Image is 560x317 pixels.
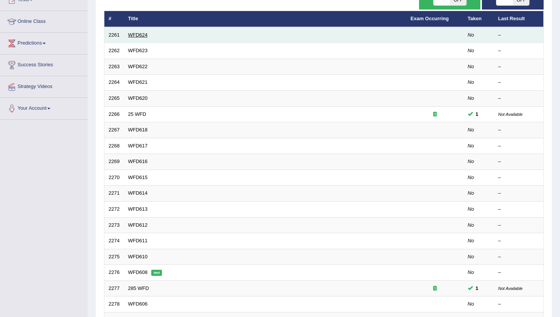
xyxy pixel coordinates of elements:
em: Hot [151,270,162,276]
em: No [468,127,474,133]
div: Exam occurring question [411,285,459,292]
th: Last Result [494,11,544,27]
div: – [498,32,539,39]
div: – [498,63,539,70]
em: No [468,79,474,85]
em: No [468,254,474,259]
td: 2275 [104,249,124,265]
a: WFD617 [128,143,147,149]
a: Strategy Videos [0,76,87,95]
div: – [498,142,539,150]
div: – [498,253,539,261]
em: No [468,95,474,101]
a: 25 WFD [128,111,146,117]
th: Taken [464,11,494,27]
a: WFD610 [128,254,147,259]
div: – [498,174,539,181]
td: 2264 [104,75,124,91]
em: No [468,269,474,275]
a: 285 WFD [128,285,149,291]
th: # [104,11,124,27]
a: WFD608 [128,269,147,275]
td: 2262 [104,43,124,59]
td: 2274 [104,233,124,249]
em: No [468,48,474,53]
em: No [468,175,474,180]
td: 2267 [104,122,124,138]
a: Predictions [0,33,87,52]
div: – [498,158,539,165]
em: No [468,64,474,69]
a: WFD616 [128,158,147,164]
em: No [468,143,474,149]
a: WFD615 [128,175,147,180]
a: WFD624 [128,32,147,38]
em: No [468,301,474,307]
a: WFD622 [128,64,147,69]
a: WFD614 [128,190,147,196]
td: 2277 [104,280,124,296]
td: 2263 [104,59,124,75]
td: 2261 [104,27,124,43]
em: No [468,206,474,212]
span: You can still take this question [473,110,482,118]
div: – [498,237,539,245]
em: No [468,222,474,228]
em: No [468,32,474,38]
a: Your Account [0,98,87,117]
td: 2278 [104,296,124,312]
span: You can still take this question [473,284,482,292]
a: Online Class [0,11,87,30]
a: WFD611 [128,238,147,243]
td: 2276 [104,265,124,281]
div: – [498,301,539,308]
td: 2268 [104,138,124,154]
div: – [498,126,539,134]
div: – [498,95,539,102]
a: WFD623 [128,48,147,53]
div: – [498,222,539,229]
td: 2272 [104,201,124,217]
div: – [498,47,539,54]
a: Success Stories [0,54,87,74]
a: WFD613 [128,206,147,212]
small: Not Available [498,286,523,291]
a: WFD618 [128,127,147,133]
td: 2265 [104,91,124,107]
div: – [498,79,539,86]
a: WFD620 [128,95,147,101]
em: No [468,190,474,196]
td: 2266 [104,106,124,122]
th: Title [124,11,406,27]
div: – [498,269,539,276]
td: 2270 [104,170,124,186]
small: Not Available [498,112,523,117]
a: WFD612 [128,222,147,228]
a: WFD606 [128,301,147,307]
td: 2273 [104,217,124,233]
td: 2271 [104,186,124,202]
td: 2269 [104,154,124,170]
div: Exam occurring question [411,111,459,118]
em: No [468,158,474,164]
a: WFD621 [128,79,147,85]
div: – [498,206,539,213]
div: – [498,190,539,197]
a: Exam Occurring [411,16,449,21]
em: No [468,238,474,243]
